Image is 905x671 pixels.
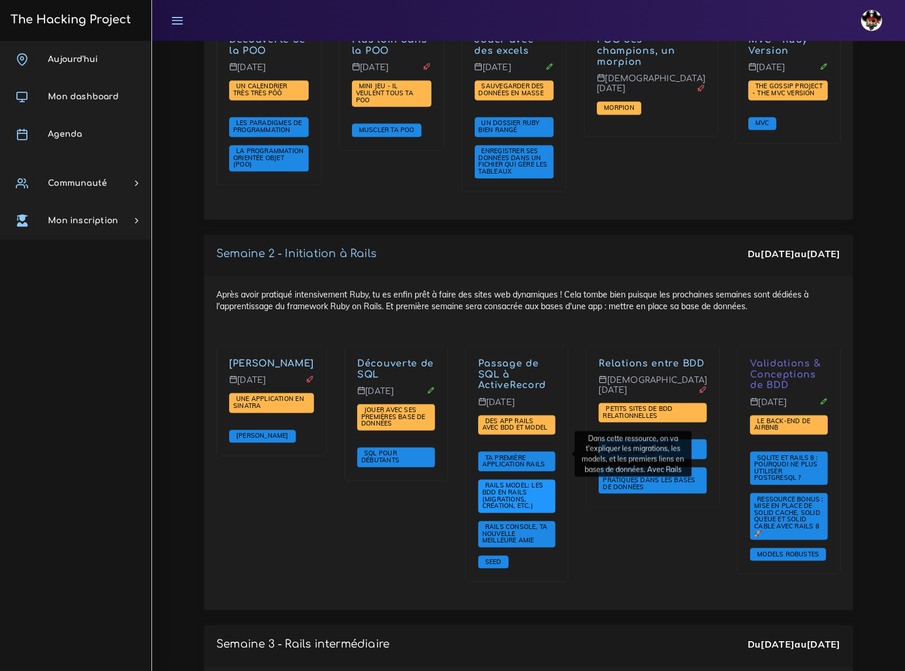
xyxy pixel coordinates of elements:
[48,130,82,139] span: Agenda
[748,638,841,651] div: Du au
[754,495,824,537] span: Ressource Bonus : Mise en place de Solid Cache, Solid Queue et Solid Cable avec Rails 8 🚀
[575,431,692,477] div: Dans cette ressource, on va t'expliquer les migrations, les models, et les premiers liens en base...
[478,397,556,416] p: [DATE]
[482,523,548,545] a: Rails Console, ta nouvelle meilleure amie
[233,147,303,169] a: La Programmation Orientée Objet (POO)
[229,34,306,56] a: Découverte de la POO
[229,358,314,369] a: [PERSON_NAME]
[361,406,426,428] a: Jouer avec ses premières base de données
[761,638,795,650] strong: [DATE]
[754,454,818,482] span: SQLite et Rails 8 : Pourquoi ne plus utiliser PostgreSQL ?
[48,55,98,64] span: Aujourd'hui
[482,417,551,432] span: Des app Rails avec BDD et Model
[807,638,841,650] strong: [DATE]
[603,469,695,490] span: Petites méthodes pratiques dans les bases de données
[603,469,695,491] a: Petites méthodes pratiques dans les bases de données
[229,375,314,394] p: [DATE]
[479,82,547,97] span: Sauvegarder des données en masse
[748,34,807,56] a: MVC - Ruby Version
[233,432,292,440] a: [PERSON_NAME]
[482,482,543,510] a: Rails Model: les BDD en Rails (migrations, création, etc.)
[216,638,389,651] p: Semaine 3 - Rails intermédiaire
[752,82,823,98] a: The Gossip Project - The MVC version
[233,431,292,440] span: [PERSON_NAME]
[229,63,309,81] p: [DATE]
[361,449,402,465] a: SQL pour débutants
[754,417,810,432] span: Le Back-end de Airbnb
[748,63,828,81] p: [DATE]
[233,82,288,98] a: Un calendrier très très PÔÔ
[479,82,547,98] a: Sauvegarder des données en masse
[357,386,435,405] p: [DATE]
[204,276,853,610] div: Après avoir pratiqué intensivement Ruby, tu es enfin prêt à faire des sites web dynamiques ! Cela...
[597,74,705,102] p: [DEMOGRAPHIC_DATA][DATE]
[48,179,107,188] span: Communauté
[479,147,548,176] a: Enregistrer ses données dans un fichier qui gère les tableaux
[750,397,828,416] p: [DATE]
[482,417,551,433] a: Des app Rails avec BDD et Model
[482,558,505,566] a: Seed
[597,34,675,67] a: POO des champions, un morpion
[357,358,434,380] a: Découverte de SQL
[599,358,704,369] a: Relations entre BDD
[752,82,823,97] span: The Gossip Project - The MVC version
[475,34,534,56] a: Jouer avec des excels
[356,82,413,103] span: Mini jeu - il veulent tous ta POO
[233,119,302,134] a: Les paradigmes de programmation
[482,454,548,469] a: Ta première application Rails
[475,63,554,81] p: [DATE]
[754,550,822,558] span: Models robustes
[482,523,548,544] span: Rails Console, ta nouvelle meilleure amie
[807,248,841,260] strong: [DATE]
[352,34,427,56] a: Plus loin dans la POO
[356,82,413,104] a: Mini jeu - il veulent tous ta POO
[861,10,882,31] img: avatar
[603,405,672,420] a: Petits sites de BDD relationnelles
[761,248,795,260] strong: [DATE]
[48,216,118,225] span: Mon inscription
[352,63,431,81] p: [DATE]
[48,92,119,101] span: Mon dashboard
[233,147,303,168] span: La Programmation Orientée Objet (POO)
[361,406,426,427] span: Jouer avec ses premières base de données
[601,104,637,112] a: Morpion
[748,247,841,261] div: Du au
[233,395,304,410] a: Une application en Sinatra
[361,449,402,464] span: SQL pour débutants
[233,82,288,97] span: Un calendrier très très PÔÔ
[356,126,417,134] a: Muscler ta POO
[478,358,546,391] a: Passage de SQL à ActiveRecord
[601,103,637,112] span: Morpion
[216,248,376,260] a: Semaine 2 - Initiation à Rails
[599,375,707,404] p: [DEMOGRAPHIC_DATA][DATE]
[479,119,540,134] a: Un dossier Ruby bien rangé
[7,13,131,26] h3: The Hacking Project
[752,119,772,127] a: MVC
[750,358,828,391] p: Validations & Conceptions de BDD
[479,147,548,175] span: Enregistrer ses données dans un fichier qui gère les tableaux
[482,481,543,510] span: Rails Model: les BDD en Rails (migrations, création, etc.)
